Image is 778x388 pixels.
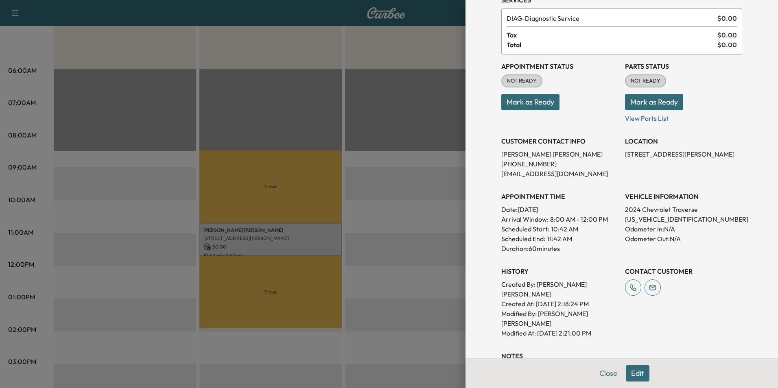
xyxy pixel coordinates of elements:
[501,299,618,309] p: Created At : [DATE] 2:18:24 PM
[501,309,618,328] p: Modified By : [PERSON_NAME] [PERSON_NAME]
[507,13,714,23] span: Diagnostic Service
[625,192,742,201] h3: VEHICLE INFORMATION
[501,328,618,338] p: Modified At : [DATE] 2:21:00 PM
[626,365,649,381] button: Edit
[717,30,737,40] span: $ 0.00
[625,266,742,276] h3: CONTACT CUSTOMER
[625,205,742,214] p: 2024 Chevrolet Traverse
[594,365,623,381] button: Close
[625,136,742,146] h3: LOCATION
[625,110,742,123] p: View Parts List
[507,30,717,40] span: Tax
[501,279,618,299] p: Created By : [PERSON_NAME] [PERSON_NAME]
[501,136,618,146] h3: CUSTOMER CONTACT INFO
[625,94,683,110] button: Mark as Ready
[625,224,742,234] p: Odometer In: N/A
[625,214,742,224] p: [US_VEHICLE_IDENTIFICATION_NUMBER]
[501,266,618,276] h3: History
[501,244,618,253] p: Duration: 60 minutes
[501,224,549,234] p: Scheduled Start:
[501,234,545,244] p: Scheduled End:
[625,234,742,244] p: Odometer Out: N/A
[626,77,665,85] span: NOT READY
[501,159,618,169] p: [PHONE_NUMBER]
[501,169,618,179] p: [EMAIL_ADDRESS][DOMAIN_NAME]
[501,149,618,159] p: [PERSON_NAME] [PERSON_NAME]
[625,61,742,71] h3: Parts Status
[501,205,618,214] p: Date: [DATE]
[625,149,742,159] p: [STREET_ADDRESS][PERSON_NAME]
[501,351,742,361] h3: NOTES
[507,40,717,50] span: Total
[547,234,572,244] p: 11:42 AM
[502,77,542,85] span: NOT READY
[501,214,618,224] p: Arrival Window:
[501,94,559,110] button: Mark as Ready
[501,61,618,71] h3: Appointment Status
[551,224,578,234] p: 10:42 AM
[550,214,608,224] span: 8:00 AM - 12:00 PM
[501,192,618,201] h3: APPOINTMENT TIME
[717,13,737,23] span: $ 0.00
[717,40,737,50] span: $ 0.00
